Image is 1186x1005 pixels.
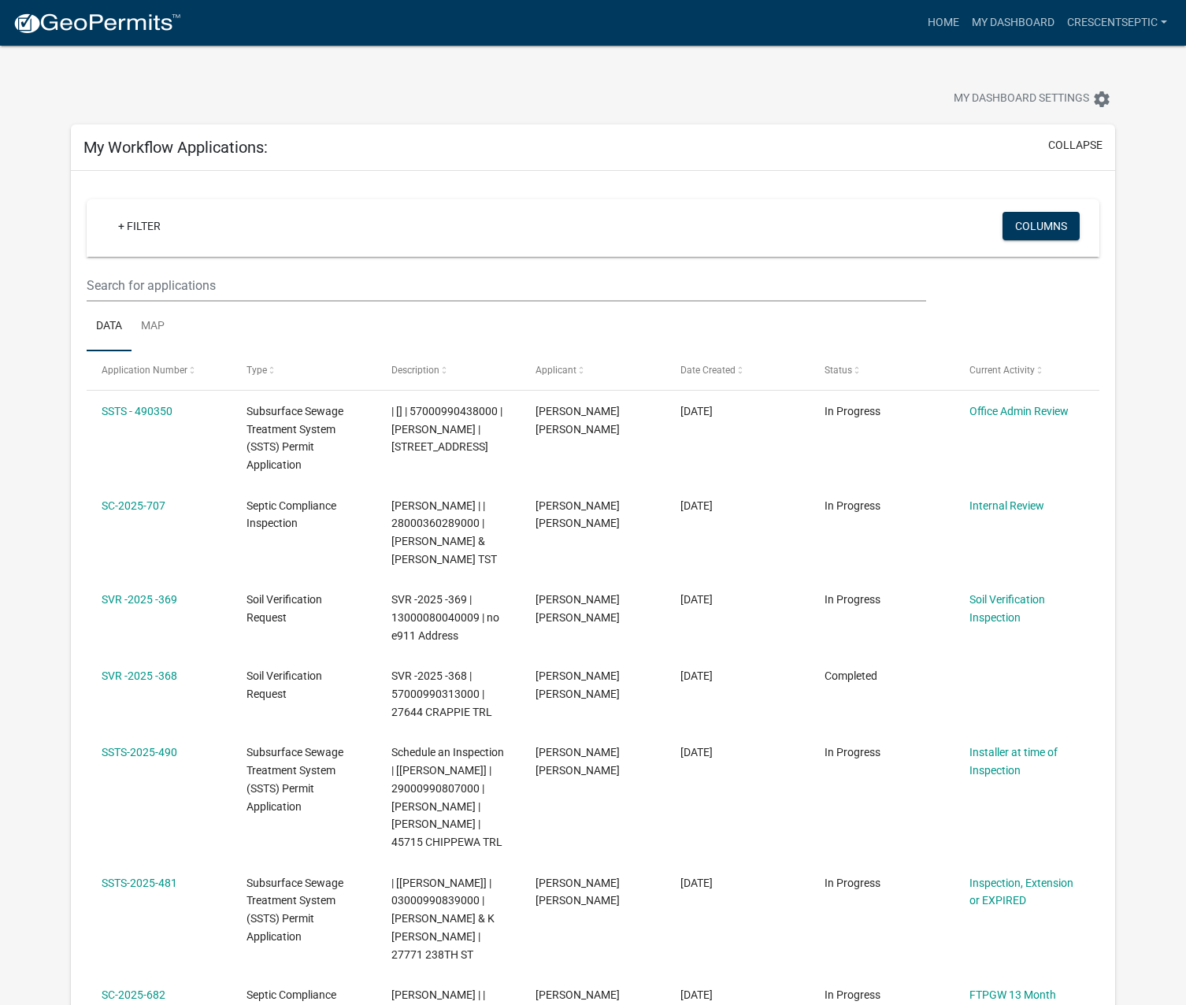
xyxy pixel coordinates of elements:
a: My Dashboard [965,8,1061,38]
a: Data [87,302,132,352]
span: Applicant [536,365,576,376]
datatable-header-cell: Date Created [665,351,810,389]
a: SSTS - 490350 [102,405,172,417]
span: 10/09/2025 [680,499,713,512]
span: In Progress [825,499,880,512]
a: Soil Verification Inspection [969,593,1045,624]
input: Search for applications [87,269,926,302]
a: SC-2025-707 [102,499,165,512]
span: Peter Ross Johnson [536,499,620,530]
button: Columns [1003,212,1080,240]
a: Map [132,302,174,352]
span: 10/09/2025 [680,405,713,417]
span: Subsurface Sewage Treatment System (SSTS) Permit Application [246,405,343,471]
span: 10/07/2025 [680,593,713,606]
span: Subsurface Sewage Treatment System (SSTS) Permit Application [246,746,343,812]
a: SC-2025-682 [102,988,165,1001]
span: Description [391,365,439,376]
a: Internal Review [969,499,1044,512]
span: Emma Swenson | | 28000360289000 | DALE & BONNIE ANDERSON TST [391,499,497,566]
span: Peter Ross Johnson [536,877,620,907]
span: Septic Compliance Inspection [246,499,336,530]
a: SVR -2025 -368 [102,669,177,682]
span: In Progress [825,877,880,889]
datatable-header-cell: Current Activity [954,351,1099,389]
span: In Progress [825,593,880,606]
span: Peter Ross Johnson [536,405,620,436]
a: Crescentseptic [1061,8,1173,38]
span: | [] | 57000990438000 | DAVID W CRISSINGER | 29216 PLEASANT LAKE RD [391,405,502,454]
span: Soil Verification Request [246,669,322,700]
button: collapse [1048,137,1103,154]
span: Current Activity [969,365,1035,376]
h5: My Workflow Applications: [83,138,268,157]
span: 10/04/2025 [680,746,713,758]
span: Status [825,365,852,376]
datatable-header-cell: Status [810,351,954,389]
span: Peter Ross Johnson [536,746,620,777]
a: Inspection, Extension or EXPIRED [969,877,1073,907]
span: | [Andrea Perales] | 03000990839000 | JOHN DOUGHERTY & K SEBESTA | 27771 238TH ST [391,877,495,961]
a: Home [921,8,965,38]
span: Soil Verification Request [246,593,322,624]
span: In Progress [825,405,880,417]
span: In Progress [825,746,880,758]
span: Peter Ross Johnson [536,593,620,624]
datatable-header-cell: Description [376,351,521,389]
span: Schedule an Inspection | [Brittany Tollefson] | 29000990807000 | ROGER R FREDERICK | BEATRICE K F... [391,746,504,848]
a: Installer at time of Inspection [969,746,1058,777]
datatable-header-cell: Application Number [87,351,232,389]
span: Date Created [680,365,736,376]
span: Subsurface Sewage Treatment System (SSTS) Permit Application [246,877,343,943]
span: 10/01/2025 [680,988,713,1001]
a: SSTS-2025-481 [102,877,177,889]
a: Office Admin Review [969,405,1069,417]
span: Type [246,365,267,376]
span: In Progress [825,988,880,1001]
span: 10/03/2025 [680,877,713,889]
i: settings [1092,90,1111,109]
a: SVR -2025 -369 [102,593,177,606]
span: My Dashboard Settings [954,90,1089,109]
span: SVR -2025 -368 | 57000990313000 | 27644 CRAPPIE TRL [391,669,492,718]
datatable-header-cell: Type [232,351,376,389]
span: Application Number [102,365,187,376]
span: Peter Ross Johnson [536,669,620,700]
a: SSTS-2025-490 [102,746,177,758]
span: SVR -2025 -369 | 13000080040009 | no e911 Address [391,593,499,642]
datatable-header-cell: Applicant [521,351,665,389]
a: + Filter [106,212,173,240]
button: My Dashboard Settingssettings [941,83,1124,114]
span: Completed [825,669,877,682]
span: 10/07/2025 [680,669,713,682]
